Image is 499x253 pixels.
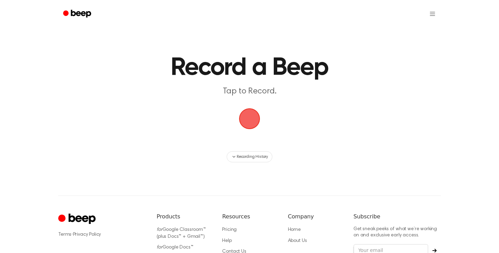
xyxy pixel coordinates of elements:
div: · [58,231,146,238]
h6: Resources [222,213,277,221]
a: Cruip [58,213,97,226]
h1: Record a Beep [75,55,424,80]
img: Beep Logo [239,108,260,129]
i: for [157,227,163,232]
a: About Us [288,238,307,243]
span: Recording History [237,154,268,160]
h6: Company [288,213,342,221]
button: Subscribe [428,249,441,253]
a: Home [288,227,301,232]
a: Privacy Policy [73,232,101,237]
button: Recording History [227,151,272,162]
a: Pricing [222,227,237,232]
button: Open menu [424,6,441,22]
a: Terms [58,232,71,237]
a: Beep [58,7,97,21]
p: Get sneak peeks of what we’re working on and exclusive early access. [353,226,441,238]
a: Help [222,238,231,243]
h6: Subscribe [353,213,441,221]
h6: Products [157,213,211,221]
i: for [157,245,163,250]
a: forGoogle Classroom™ (plus Docs™ + Gmail™) [157,227,206,239]
p: Tap to Record. [116,86,383,97]
a: forGoogle Docs™ [157,245,193,250]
